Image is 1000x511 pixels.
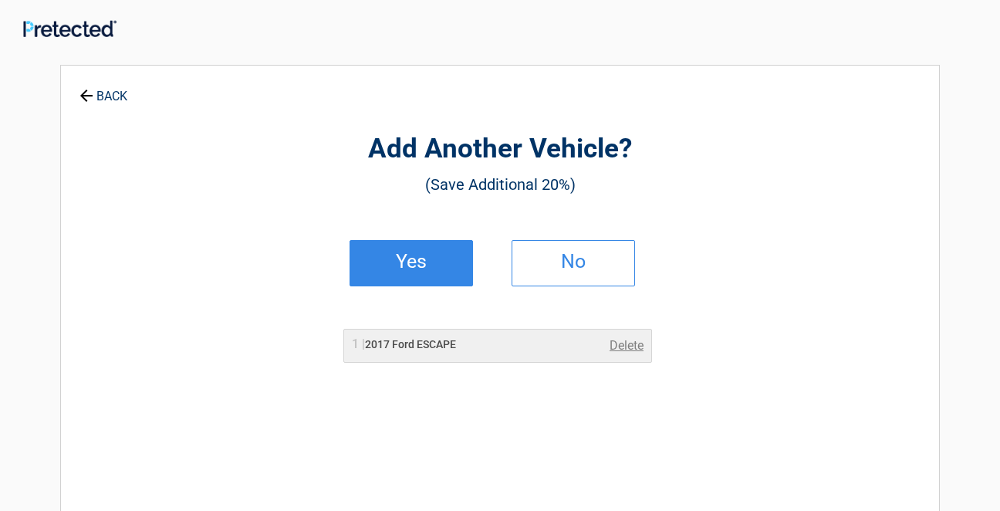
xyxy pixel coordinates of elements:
h2: 2017 Ford ESCAPE [352,337,456,353]
h3: (Save Additional 20%) [146,171,854,198]
a: BACK [76,76,130,103]
a: Delete [610,337,644,355]
h2: Yes [366,256,457,267]
img: Main Logo [23,20,117,37]
h2: No [528,256,619,267]
span: 1 | [352,337,365,351]
h2: Add Another Vehicle? [146,131,854,168]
